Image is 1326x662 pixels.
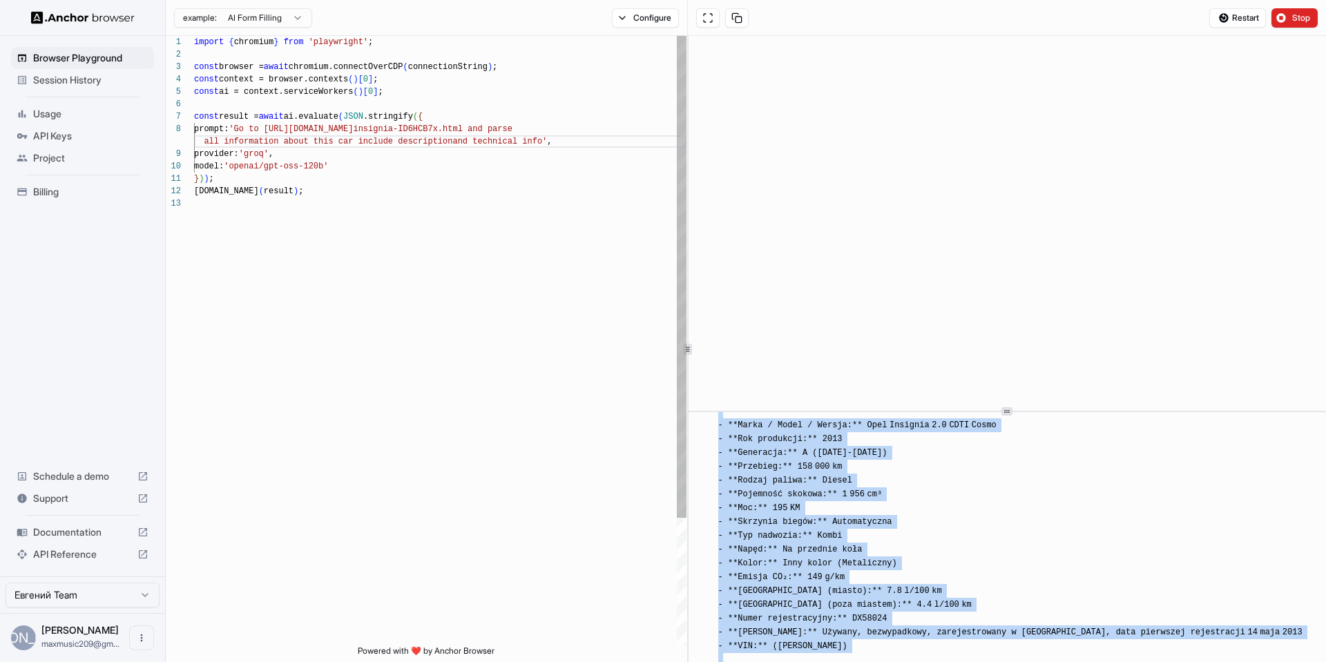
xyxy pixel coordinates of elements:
span: } [273,37,278,47]
span: ( [259,186,264,196]
span: and technical info' [452,137,547,146]
span: ) [353,75,358,84]
span: connectionString [408,62,488,72]
span: result = [219,112,259,121]
span: from [284,37,304,47]
span: 'openai/gpt-oss-120b' [224,162,328,171]
span: Browser Playground [33,51,148,65]
span: Powered with ❤️ by Anchor Browser [358,645,494,662]
span: const [194,87,219,97]
span: [ [363,87,368,97]
span: Schedule a demo [33,469,132,483]
div: Billing [11,181,154,203]
span: const [194,75,219,84]
span: import [194,37,224,47]
span: ai = context.serviceWorkers [219,87,353,97]
span: ; [373,75,378,84]
span: const [194,62,219,72]
span: 'groq' [239,149,269,159]
button: Open in full screen [696,8,720,28]
span: ) [204,174,209,184]
span: 0 [363,75,368,84]
span: result [264,186,294,196]
div: Session History [11,69,154,91]
span: ; [378,87,383,97]
span: ( [353,87,358,97]
span: 0 [368,87,373,97]
span: chromium.connectOverCDP [289,62,403,72]
span: } [194,174,199,184]
div: 5 [166,86,181,98]
span: browser = [219,62,264,72]
span: Usage [33,107,148,121]
span: [DOMAIN_NAME] [194,186,259,196]
span: ] [368,75,373,84]
div: Support [11,487,154,509]
div: 11 [166,173,181,185]
span: Project [33,151,148,165]
span: ) [358,87,363,97]
span: model: [194,162,224,171]
span: .stringify [363,112,413,121]
div: 12 [166,185,181,197]
span: insignia-ID6HCB7x.html and parse [353,124,512,134]
span: ai.evaluate [284,112,338,121]
span: Support [33,491,132,505]
button: Configure [612,8,679,28]
span: provider: [194,149,239,159]
span: Documentation [33,525,132,539]
span: [ [358,75,363,84]
span: Session History [33,73,148,87]
div: Project [11,147,154,169]
div: 1 [166,36,181,48]
button: Copy session ID [725,8,749,28]
span: all information about this car include description [204,137,452,146]
div: 9 [166,148,181,160]
div: Browser Playground [11,47,154,69]
span: context = browser.contexts [219,75,348,84]
div: 10 [166,160,181,173]
button: Stop [1271,8,1318,28]
button: Restart [1209,8,1266,28]
div: 7 [166,110,181,123]
div: 4 [166,73,181,86]
span: await [264,62,289,72]
img: Anchor Logo [31,11,135,24]
span: ) [199,174,204,184]
span: Restart [1232,12,1259,23]
span: 'Go to [URL][DOMAIN_NAME] [229,124,353,134]
div: 6 [166,98,181,110]
div: Schedule a demo [11,465,154,487]
span: Billing [33,185,148,199]
span: ( [338,112,343,121]
button: Open menu [129,625,154,650]
span: prompt: [194,124,229,134]
div: 13 [166,197,181,210]
span: await [259,112,284,121]
span: ( [413,112,418,121]
div: 8 [166,123,181,135]
span: Евгений [41,624,119,636]
span: { [418,112,423,121]
span: ( [348,75,353,84]
span: example: [183,12,217,23]
span: ] [373,87,378,97]
span: ) [294,186,298,196]
span: API Reference [33,547,132,561]
span: chromium [234,37,274,47]
span: { [229,37,233,47]
span: ; [298,186,303,196]
span: maxmusic209@gmail.com [41,639,119,649]
span: API Keys [33,129,148,143]
span: Stop [1292,12,1311,23]
div: API Reference [11,543,154,565]
div: API Keys [11,125,154,147]
span: , [269,149,273,159]
div: Usage [11,103,154,125]
span: ( [403,62,407,72]
span: JSON [343,112,363,121]
span: , [547,137,552,146]
div: [PERSON_NAME] [11,625,36,650]
div: 2 [166,48,181,61]
div: Documentation [11,521,154,543]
